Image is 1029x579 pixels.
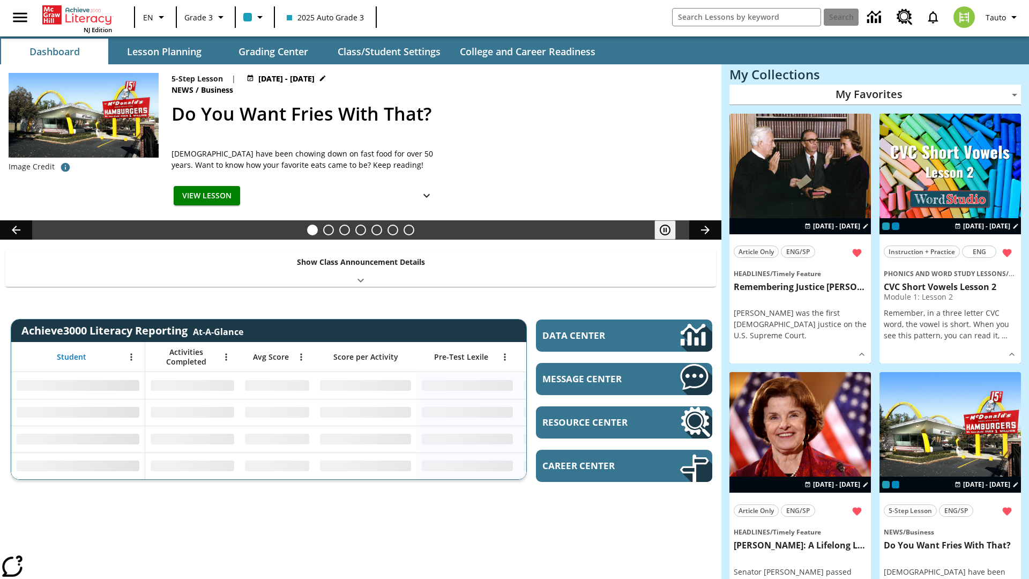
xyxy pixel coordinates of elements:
span: Avg Score [253,352,289,362]
img: avatar image [953,6,975,28]
button: View Lesson [174,186,240,206]
div: lesson details [729,114,871,364]
h3: My Collections [729,67,1021,82]
span: / [903,528,906,537]
button: Remove from Favorites [847,243,867,263]
span: Achieve3000 Literacy Reporting [21,323,243,338]
div: No Data, [145,426,240,452]
a: Message Center [536,363,712,395]
button: Open Menu [123,349,139,365]
div: No Data, [240,452,315,479]
button: Slide 3 Dianne Feinstein: A Lifelong Leader [339,225,350,235]
span: Phonics and Word Study Lessons [884,269,1006,278]
div: Current Class [882,222,890,230]
button: Slide 5 Cars of the Future? [371,225,382,235]
a: Notifications [919,3,947,31]
input: search field [673,9,821,26]
button: Class/Student Settings [329,39,449,64]
p: Image Credit [9,161,55,172]
span: News [884,528,903,537]
span: | [232,73,236,84]
button: Slide 2 CVC Short Vowels Lesson 2 [323,225,334,235]
span: Career Center [542,459,648,472]
button: Profile/Settings [981,8,1025,27]
span: Headlines [734,528,770,537]
span: [DATE] - [DATE] [963,480,1010,489]
button: Instruction + Practice [884,246,960,258]
button: Slide 6 Pre-release lesson [387,225,398,235]
button: Show Details [416,186,437,206]
div: lesson details [879,114,1021,364]
button: Grading Center [220,39,327,64]
div: OL 2025 Auto Grade 4 [892,481,899,488]
button: Aug 26 - Aug 26 Choose Dates [244,73,329,84]
span: NJ Edition [84,26,112,34]
button: Slide 7 Career Lesson [404,225,414,235]
button: Show Details [1004,346,1020,362]
span: Business [906,528,934,537]
span: [DATE] - [DATE] [813,221,860,231]
span: Timely Feature [773,528,821,537]
span: [DATE] - [DATE] [258,73,315,84]
h3: CVC Short Vowels Lesson 2 [884,281,1017,293]
a: Resource Center, Will open in new tab [890,3,919,32]
div: No Data, [518,372,620,399]
h3: Remembering Justice O'Connor [734,281,867,293]
button: 5-Step Lesson [884,504,937,517]
button: ENG [962,246,996,258]
button: ENG/SP [781,504,815,517]
div: No Data, [145,399,240,426]
span: Student [57,352,86,362]
button: Aug 26 - Aug 26 Choose Dates [952,480,1021,489]
button: Select a new avatar [947,3,981,31]
button: Lesson Planning [110,39,218,64]
button: Class color is light blue. Change class color [239,8,271,27]
span: ENG/SP [786,246,810,257]
span: Timely Feature [773,269,821,278]
button: Aug 26 - Aug 26 Choose Dates [802,480,871,489]
span: Topic: Headlines/Timely Feature [734,526,867,538]
div: Pause [654,220,687,240]
div: No Data, [518,426,620,452]
p: Remember, in a three letter CVC word, the vowel is short. When you see this pattern, you can read... [884,307,1017,341]
button: Pause [654,220,676,240]
span: Topic: Headlines/Timely Feature [734,268,867,279]
span: Topic: News/Business [884,526,1017,538]
img: One of the first McDonald's stores, with the iconic red sign and golden arches. [9,73,159,158]
span: EN [143,12,153,23]
a: Home [42,4,112,26]
h2: Do You Want Fries With That? [171,100,709,128]
span: [DATE] - [DATE] [963,221,1010,231]
div: No Data, [145,452,240,479]
a: Data Center [861,3,890,32]
span: Activities Completed [151,347,221,367]
span: / [770,528,773,537]
div: No Data, [518,452,620,479]
span: ENG/SP [944,505,968,516]
div: No Data, [240,399,315,426]
p: 5-Step Lesson [171,73,223,84]
span: / [770,269,773,278]
div: Show Class Announcement Details [5,250,716,287]
button: Open Menu [293,349,309,365]
span: Tauto [986,12,1006,23]
span: Instruction + Practice [889,246,955,257]
div: [DEMOGRAPHIC_DATA] have been chowing down on fast food for over 50 years. Want to know how your f... [171,148,439,170]
span: Headlines [734,269,770,278]
div: [PERSON_NAME] was the first [DEMOGRAPHIC_DATA] justice on the U.S. Supreme Court. [734,307,867,341]
button: Article Only [734,504,779,517]
span: OL 2025 Auto Grade 4 [892,222,899,230]
button: College and Career Readiness [451,39,604,64]
div: Home [42,3,112,34]
button: Open side menu [4,2,36,33]
span: 2025 Auto Grade 3 [287,12,364,23]
span: Data Center [542,329,644,342]
button: Open Menu [497,349,513,365]
div: No Data, [145,372,240,399]
div: Current Class [882,481,890,488]
div: No Data, [240,372,315,399]
span: News [171,84,196,96]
